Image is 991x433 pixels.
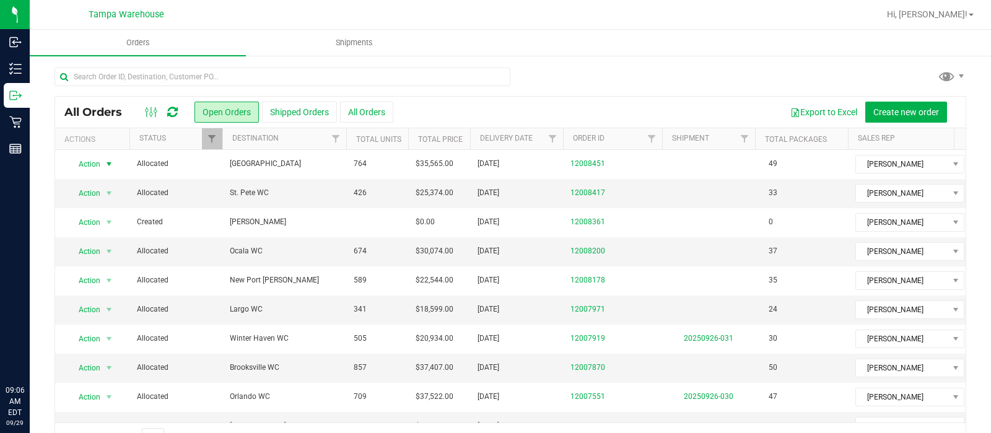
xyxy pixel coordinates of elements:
[416,391,453,403] span: $37,522.00
[12,334,50,371] iframe: Resource center
[9,142,22,155] inline-svg: Reports
[102,214,117,231] span: select
[570,420,605,432] a: 12007543
[137,420,215,432] span: Allocated
[102,359,117,377] span: select
[354,391,367,403] span: 709
[68,214,101,231] span: Action
[478,216,499,228] span: [DATE]
[762,330,784,348] span: 30
[246,30,462,56] a: Shipments
[137,187,215,199] span: Allocated
[202,128,222,149] a: Filter
[570,187,605,199] a: 12008417
[762,184,784,202] span: 33
[230,187,339,199] span: St. Pete WC
[262,102,337,123] button: Shipped Orders
[570,158,605,170] a: 12008451
[68,330,101,348] span: Action
[570,362,605,374] a: 12007870
[55,68,510,86] input: Search Order ID, Destination, Customer PO...
[416,245,453,257] span: $30,074.00
[64,135,124,144] div: Actions
[230,274,339,286] span: New Port [PERSON_NAME]
[68,155,101,173] span: Action
[570,304,605,315] a: 12007971
[762,242,784,260] span: 37
[340,102,393,123] button: All Orders
[480,134,533,142] a: Delivery Date
[416,274,453,286] span: $22,544.00
[194,102,259,123] button: Open Orders
[570,391,605,403] a: 12007551
[416,333,453,344] span: $20,934.00
[478,420,499,432] span: [DATE]
[478,158,499,170] span: [DATE]
[856,214,948,231] span: [PERSON_NAME]
[951,128,972,149] a: Filter
[230,304,339,315] span: Largo WC
[102,185,117,202] span: select
[6,418,24,427] p: 09/29
[230,333,339,344] span: Winter Haven WC
[354,245,367,257] span: 674
[89,9,164,20] span: Tampa Warehouse
[865,102,947,123] button: Create new order
[856,185,948,202] span: [PERSON_NAME]
[735,128,755,149] a: Filter
[68,301,101,318] span: Action
[102,272,117,289] span: select
[102,330,117,348] span: select
[356,135,401,144] a: Total Units
[30,30,246,56] a: Orders
[137,362,215,374] span: Allocated
[570,333,605,344] a: 12007919
[416,158,453,170] span: $35,565.00
[6,385,24,418] p: 09:06 AM EDT
[68,243,101,260] span: Action
[684,392,733,401] a: 20250926-030
[326,128,346,149] a: Filter
[137,304,215,315] span: Allocated
[102,155,117,173] span: select
[856,301,948,318] span: [PERSON_NAME]
[9,63,22,75] inline-svg: Inventory
[570,245,605,257] a: 12008200
[64,105,134,119] span: All Orders
[68,272,101,289] span: Action
[416,420,453,432] span: $14,964.00
[230,391,339,403] span: Orlando WC
[478,245,499,257] span: [DATE]
[672,134,709,142] a: Shipment
[139,134,166,142] a: Status
[782,102,865,123] button: Export to Excel
[230,216,339,228] span: [PERSON_NAME]
[102,243,117,260] span: select
[856,388,948,406] span: [PERSON_NAME]
[137,391,215,403] span: Allocated
[856,243,948,260] span: [PERSON_NAME]
[478,391,499,403] span: [DATE]
[478,274,499,286] span: [DATE]
[762,300,784,318] span: 24
[354,274,367,286] span: 589
[416,216,435,228] span: $0.00
[416,304,453,315] span: $18,599.00
[137,245,215,257] span: Allocated
[856,359,948,377] span: [PERSON_NAME]
[573,134,605,142] a: Order ID
[570,216,605,228] a: 12008361
[9,36,22,48] inline-svg: Inbound
[642,128,662,149] a: Filter
[9,89,22,102] inline-svg: Outbound
[478,362,499,374] span: [DATE]
[68,359,101,377] span: Action
[856,330,948,348] span: [PERSON_NAME]
[319,37,390,48] span: Shipments
[9,116,22,128] inline-svg: Retail
[137,274,215,286] span: Allocated
[230,158,339,170] span: [GEOGRAPHIC_DATA]
[354,362,367,374] span: 857
[765,135,827,144] a: Total Packages
[137,333,215,344] span: Allocated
